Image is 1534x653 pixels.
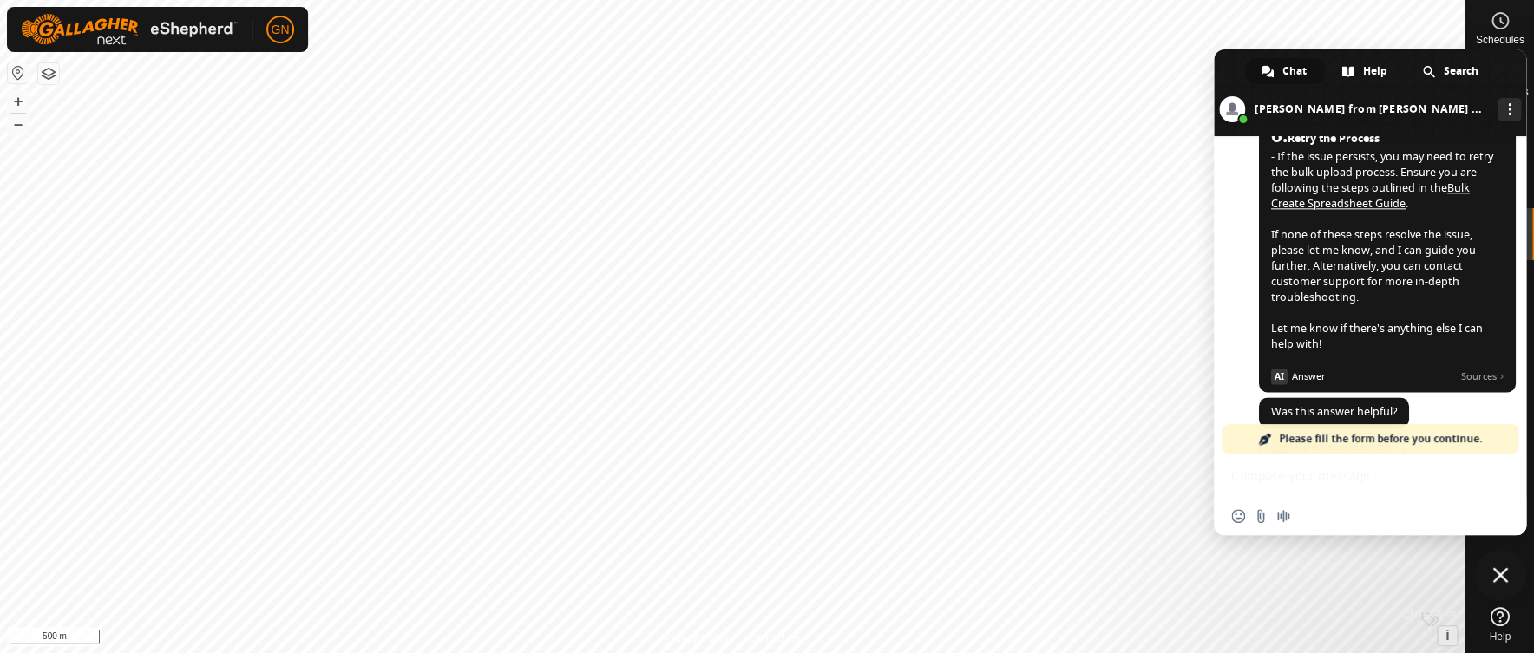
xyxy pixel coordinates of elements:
[1438,626,1457,645] button: i
[8,62,29,83] button: Reset Map
[1489,631,1511,642] span: Help
[8,114,29,134] button: –
[1231,509,1245,523] span: Insert an emoji
[1271,404,1397,419] span: Was this answer helpful?
[1271,180,1470,211] a: Bulk Create Spreadsheet Guide
[1245,58,1324,84] a: Chat
[1282,58,1307,84] span: Chat
[1288,131,1380,146] span: Retry the Process
[1279,424,1482,454] span: Please fill the form before you continue.
[1271,125,1380,147] span: 6.
[1271,369,1288,384] span: AI
[21,14,238,45] img: Gallagher Logo
[1461,369,1504,384] span: Sources
[1276,509,1290,523] span: Audio message
[1254,509,1268,523] span: Send a file
[1444,58,1478,84] span: Search
[1474,549,1526,601] a: Close chat
[664,630,729,646] a: Privacy Policy
[1363,58,1387,84] span: Help
[1445,628,1449,643] span: i
[1475,35,1524,45] span: Schedules
[750,630,801,646] a: Contact Us
[1292,369,1454,384] span: Answer
[1326,58,1405,84] a: Help
[1406,58,1496,84] a: Search
[272,21,290,39] span: GN
[8,91,29,112] button: +
[38,63,59,84] button: Map Layers
[1465,600,1534,649] a: Help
